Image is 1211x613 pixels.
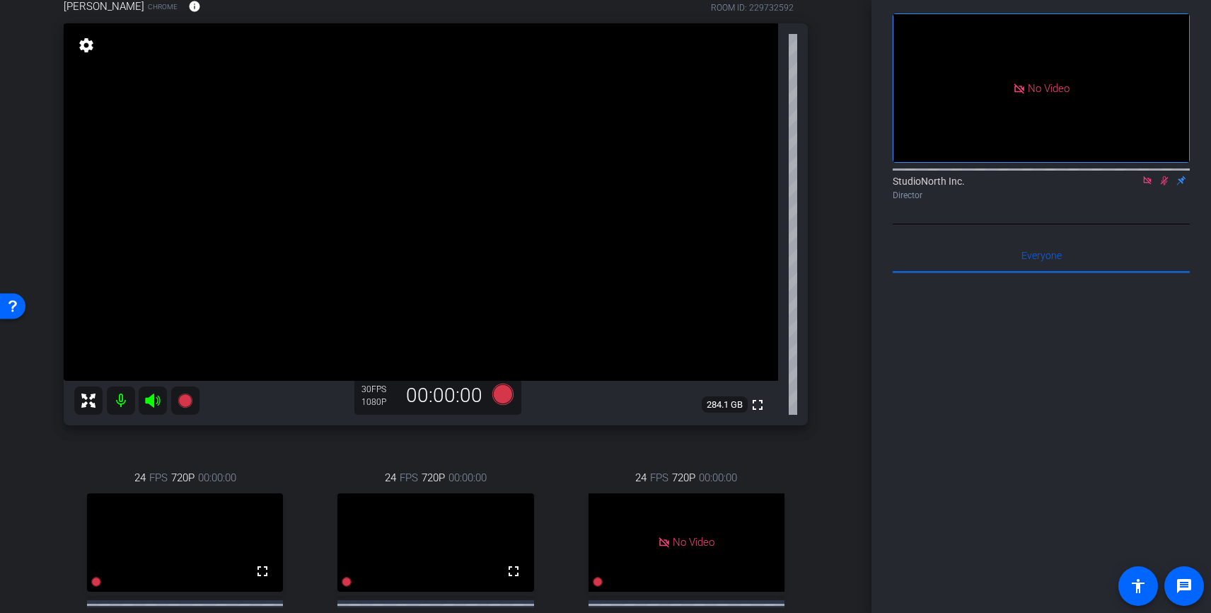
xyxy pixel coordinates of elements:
span: 00:00:00 [198,470,236,486]
mat-icon: fullscreen [749,396,766,413]
div: Director [893,189,1190,202]
span: 720P [422,470,445,486]
mat-icon: settings [76,37,96,54]
span: Chrome [148,1,178,12]
div: StudioNorth Inc. [893,174,1190,202]
span: Everyone [1021,251,1062,260]
span: FPS [400,470,418,486]
span: 24 [385,470,396,486]
mat-icon: message [1176,578,1193,595]
mat-icon: fullscreen [254,563,271,580]
div: ROOM ID: 229732592 [711,1,794,14]
div: 00:00:00 [397,384,492,408]
span: No Video [673,536,714,549]
span: 24 [134,470,146,486]
div: 1080P [361,396,397,408]
mat-icon: fullscreen [505,563,522,580]
span: 284.1 GB [702,396,748,413]
span: 720P [171,470,195,486]
span: FPS [371,384,386,394]
div: 30 [361,384,397,395]
span: 720P [672,470,695,486]
mat-icon: accessibility [1130,578,1147,595]
span: FPS [650,470,668,486]
span: 00:00:00 [448,470,487,486]
span: FPS [149,470,168,486]
span: No Video [1028,81,1070,94]
span: 00:00:00 [699,470,737,486]
span: 24 [635,470,647,486]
